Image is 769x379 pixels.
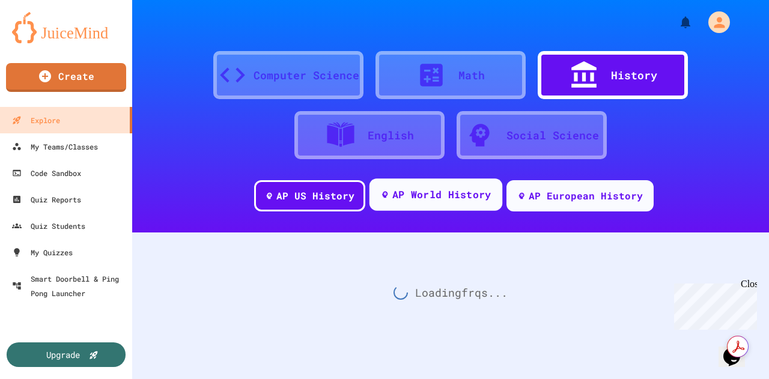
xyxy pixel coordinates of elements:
div: Social Science [506,127,599,144]
div: Quiz Students [12,219,85,233]
div: Quiz Reports [12,192,81,207]
iframe: chat widget [719,331,757,367]
div: AP US History [276,189,354,203]
div: Smart Doorbell & Ping Pong Launcher [12,271,127,300]
div: Explore [12,113,60,127]
div: Math [458,67,485,83]
div: History [611,67,657,83]
div: My Notifications [656,12,696,32]
div: Upgrade [46,348,80,361]
a: Create [6,63,126,92]
div: AP World History [392,187,491,202]
div: English [368,127,414,144]
div: My Quizzes [12,245,73,259]
div: My Account [696,8,733,36]
div: Chat with us now!Close [5,5,83,76]
div: Code Sandbox [12,166,81,180]
div: AP European History [529,189,643,203]
div: My Teams/Classes [12,139,98,154]
div: Computer Science [254,67,359,83]
div: Loading frq s... [132,232,769,353]
iframe: chat widget [669,279,757,330]
img: logo-orange.svg [12,12,120,43]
